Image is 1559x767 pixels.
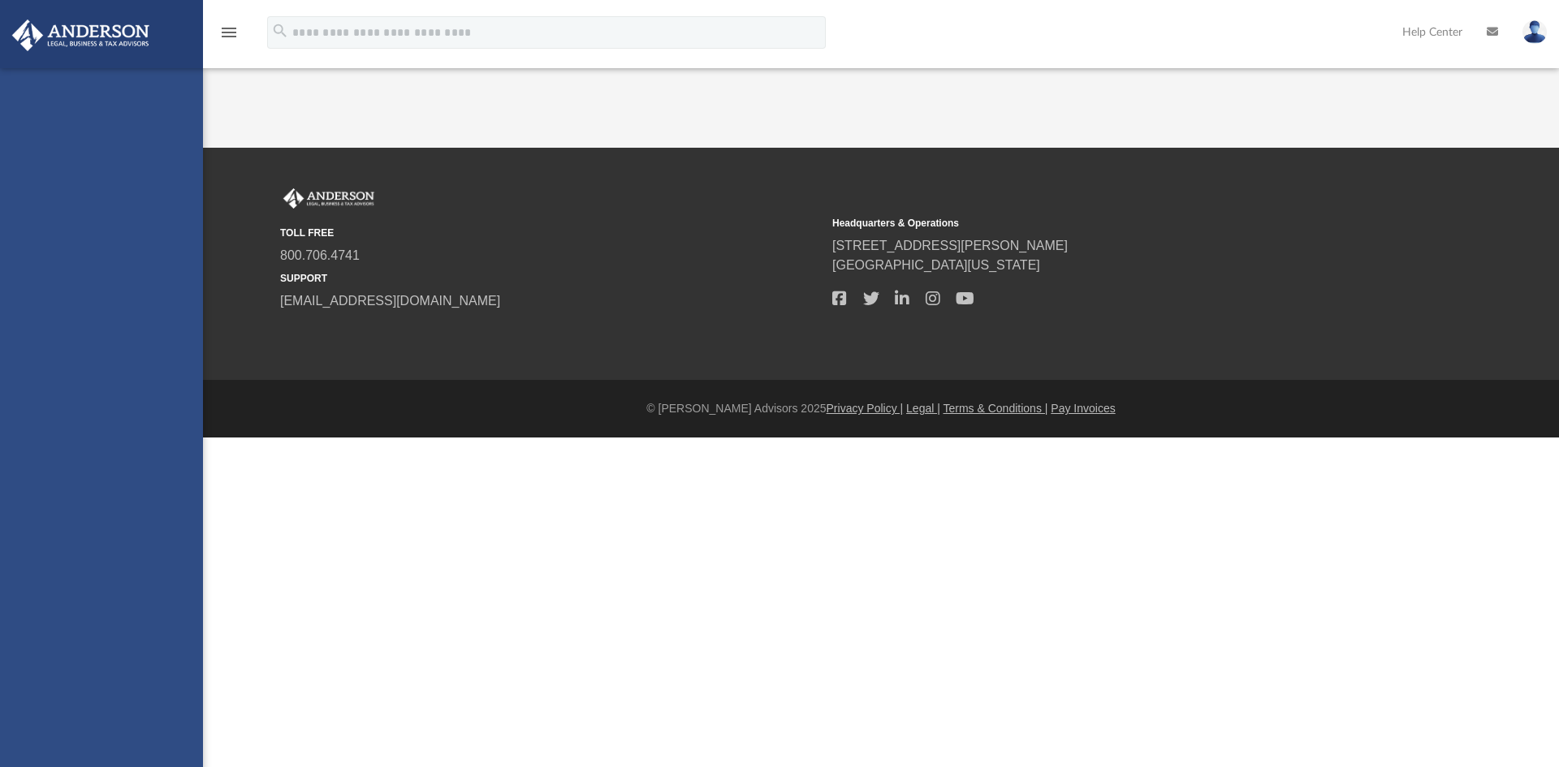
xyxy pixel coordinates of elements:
img: Anderson Advisors Platinum Portal [280,188,378,209]
a: [STREET_ADDRESS][PERSON_NAME] [832,239,1068,252]
a: Privacy Policy | [827,402,904,415]
a: [GEOGRAPHIC_DATA][US_STATE] [832,258,1040,272]
i: menu [219,23,239,42]
small: Headquarters & Operations [832,216,1373,231]
a: menu [219,31,239,42]
a: [EMAIL_ADDRESS][DOMAIN_NAME] [280,294,500,308]
img: Anderson Advisors Platinum Portal [7,19,154,51]
a: Pay Invoices [1051,402,1115,415]
a: Legal | [906,402,940,415]
a: Terms & Conditions | [944,402,1048,415]
img: User Pic [1522,20,1547,44]
small: SUPPORT [280,271,821,286]
small: TOLL FREE [280,226,821,240]
a: 800.706.4741 [280,248,360,262]
div: © [PERSON_NAME] Advisors 2025 [203,400,1559,417]
i: search [271,22,289,40]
